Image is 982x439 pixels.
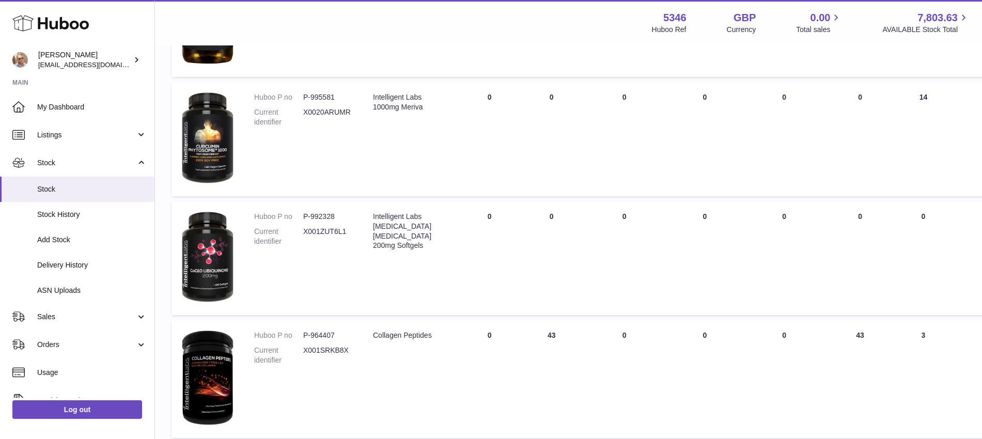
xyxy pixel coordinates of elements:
span: Total sales [796,25,842,35]
dd: P-995581 [303,92,352,102]
strong: 5346 [663,11,687,25]
td: 43 [825,320,895,438]
span: Listings [37,130,136,140]
span: Delivery History [37,260,147,270]
dd: P-964407 [303,331,352,340]
dt: Huboo P no [254,212,303,222]
img: product image [182,331,233,425]
span: Orders [37,340,136,350]
dd: X0020ARUMR [303,107,352,127]
a: Log out [12,400,142,419]
img: product image [182,92,233,183]
span: AVAILABLE Stock Total [882,25,970,35]
td: 0 [895,201,952,316]
td: 0 [459,201,521,316]
a: 7,803.63 AVAILABLE Stock Total [882,11,970,35]
span: Add Stock [37,235,147,245]
div: [PERSON_NAME] [38,50,131,70]
div: Intelligent Labs [MEDICAL_DATA] [MEDICAL_DATA] 200mg Softgels [373,212,448,251]
td: 43 [521,320,583,438]
td: 0 [666,201,743,316]
span: Stock History [37,210,147,219]
div: Collagen Peptides [373,331,448,340]
span: ASN Uploads [37,286,147,295]
td: 14 [895,82,952,196]
span: My Dashboard [37,102,147,112]
td: 0 [583,320,666,438]
img: support@radoneltd.co.uk [12,52,28,68]
strong: GBP [734,11,756,25]
div: Huboo Ref [652,25,687,35]
dt: Huboo P no [254,92,303,102]
dd: X001SRKB8X [303,346,352,365]
img: product image [182,212,233,303]
span: Stock [37,184,147,194]
td: 0 [825,201,895,316]
span: Stock [37,158,136,168]
td: 0 [666,320,743,438]
td: 0 [459,82,521,196]
span: Sales [37,312,136,322]
dt: Current identifier [254,346,303,365]
span: Invoicing and Payments [37,396,136,405]
dt: Huboo P no [254,331,303,340]
span: 0 [782,331,786,339]
td: 3 [895,320,952,438]
td: 0 [521,201,583,316]
span: [EMAIL_ADDRESS][DOMAIN_NAME] [38,60,152,69]
td: 0 [825,82,895,196]
dd: X001ZUT6L1 [303,227,352,246]
dd: P-992328 [303,212,352,222]
td: 0 [521,82,583,196]
a: 0.00 Total sales [796,11,842,35]
span: 0.00 [810,11,831,25]
td: 0 [583,201,666,316]
div: Intelligent Labs 1000mg Meriva [373,92,448,112]
span: 0 [782,212,786,221]
dt: Current identifier [254,227,303,246]
span: 0 [782,93,786,101]
td: 0 [666,82,743,196]
span: Usage [37,368,147,378]
td: 0 [583,82,666,196]
div: Currency [727,25,756,35]
span: 7,803.63 [917,11,958,25]
dt: Current identifier [254,107,303,127]
td: 0 [459,320,521,438]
